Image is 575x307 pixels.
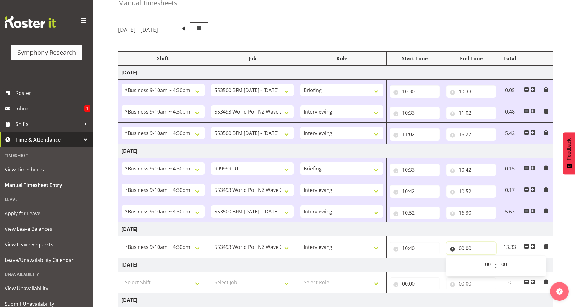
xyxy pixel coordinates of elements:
[2,206,92,221] a: Apply for Leave
[499,80,520,101] td: 0.05
[16,104,84,113] span: Inbox
[5,165,89,174] span: View Timesheets
[390,107,440,119] input: Click to select...
[446,128,496,141] input: Click to select...
[118,66,553,80] td: [DATE]
[446,85,496,98] input: Click to select...
[566,138,572,160] span: Feedback
[390,128,440,141] input: Click to select...
[499,123,520,144] td: 5.42
[5,240,89,249] span: View Leave Requests
[499,236,520,258] td: 13.33
[5,16,56,28] img: Rosterit website logo
[5,255,89,265] span: Leave/Unavailability Calendar
[563,132,575,174] button: Feedback - Show survey
[503,55,517,62] div: Total
[2,268,92,281] div: Unavailability
[446,107,496,119] input: Click to select...
[446,207,496,219] input: Click to select...
[211,55,294,62] div: Job
[446,242,496,254] input: Click to select...
[300,55,383,62] div: Role
[499,201,520,222] td: 5.63
[556,288,563,295] img: help-xxl-2.png
[390,55,440,62] div: Start Time
[122,55,205,62] div: Shift
[16,119,81,129] span: Shifts
[390,242,440,254] input: Click to select...
[390,277,440,290] input: Click to select...
[2,177,92,193] a: Manual Timesheet Entry
[16,88,90,98] span: Roster
[499,101,520,123] td: 0.48
[2,237,92,252] a: View Leave Requests
[390,164,440,176] input: Click to select...
[2,281,92,296] a: View Unavailability
[446,55,496,62] div: End Time
[499,272,520,293] td: 0
[17,48,76,57] div: Symphony Research
[390,185,440,198] input: Click to select...
[84,105,90,112] span: 1
[118,258,553,272] td: [DATE]
[390,207,440,219] input: Click to select...
[2,252,92,268] a: Leave/Unavailability Calendar
[390,85,440,98] input: Click to select...
[495,258,497,274] span: :
[446,277,496,290] input: Click to select...
[118,26,158,33] h5: [DATE] - [DATE]
[2,221,92,237] a: View Leave Balances
[499,179,520,201] td: 0.17
[5,284,89,293] span: View Unavailability
[2,162,92,177] a: View Timesheets
[2,149,92,162] div: Timesheet
[16,135,81,144] span: Time & Attendance
[118,144,553,158] td: [DATE]
[118,222,553,236] td: [DATE]
[5,209,89,218] span: Apply for Leave
[2,193,92,206] div: Leave
[446,185,496,198] input: Click to select...
[499,158,520,179] td: 0.15
[5,224,89,234] span: View Leave Balances
[5,180,89,190] span: Manual Timesheet Entry
[446,164,496,176] input: Click to select...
